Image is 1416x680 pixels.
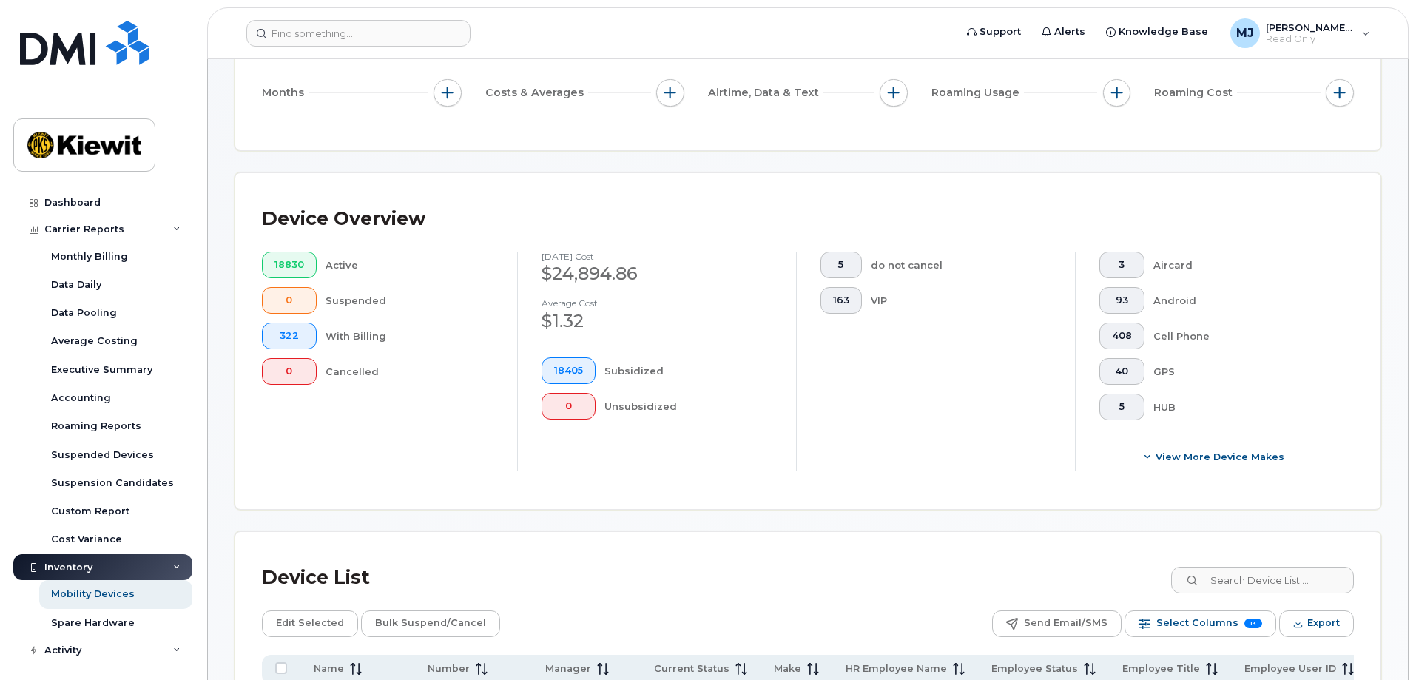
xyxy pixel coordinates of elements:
[1153,287,1331,314] div: Android
[542,252,772,261] h4: [DATE] cost
[1125,610,1276,637] button: Select Columns 13
[931,85,1024,101] span: Roaming Usage
[1154,85,1237,101] span: Roaming Cost
[1112,294,1132,306] span: 93
[326,252,494,278] div: Active
[991,662,1078,676] span: Employee Status
[1153,323,1331,349] div: Cell Phone
[654,662,729,676] span: Current Status
[833,259,849,271] span: 5
[1153,358,1331,385] div: GPS
[326,323,494,349] div: With Billing
[274,259,304,271] span: 18830
[1122,662,1200,676] span: Employee Title
[314,662,344,676] span: Name
[542,393,596,420] button: 0
[1054,24,1085,39] span: Alerts
[1266,21,1355,33] span: [PERSON_NAME] Jupiter
[1112,330,1132,342] span: 408
[1024,612,1107,634] span: Send Email/SMS
[274,330,304,342] span: 322
[1279,610,1354,637] button: Export
[1099,394,1144,420] button: 5
[485,85,588,101] span: Costs & Averages
[833,294,849,306] span: 163
[708,85,823,101] span: Airtime, Data & Text
[1307,612,1340,634] span: Export
[1153,394,1331,420] div: HUB
[1156,612,1238,634] span: Select Columns
[326,287,494,314] div: Suspended
[554,365,583,377] span: 18405
[274,366,304,377] span: 0
[820,252,862,278] button: 5
[545,662,591,676] span: Manager
[554,400,583,412] span: 0
[262,610,358,637] button: Edit Selected
[262,559,370,597] div: Device List
[774,662,801,676] span: Make
[1171,567,1354,593] input: Search Device List ...
[262,323,317,349] button: 322
[262,287,317,314] button: 0
[1236,24,1254,42] span: MJ
[542,309,772,334] div: $1.32
[246,20,471,47] input: Find something...
[276,612,344,634] span: Edit Selected
[1244,662,1336,676] span: Employee User ID
[262,200,425,238] div: Device Overview
[1266,33,1355,45] span: Read Only
[871,287,1052,314] div: VIP
[1244,619,1262,628] span: 13
[992,610,1122,637] button: Send Email/SMS
[957,17,1031,47] a: Support
[1099,252,1144,278] button: 3
[1112,401,1132,413] span: 5
[1153,252,1331,278] div: Aircard
[980,24,1021,39] span: Support
[1352,616,1405,669] iframe: Messenger Launcher
[1096,17,1218,47] a: Knowledge Base
[375,612,486,634] span: Bulk Suspend/Cancel
[604,357,773,384] div: Subsidized
[1099,287,1144,314] button: 93
[274,294,304,306] span: 0
[1112,366,1132,377] span: 40
[820,287,862,314] button: 163
[542,357,596,384] button: 18405
[1099,358,1144,385] button: 40
[846,662,947,676] span: HR Employee Name
[1112,259,1132,271] span: 3
[542,261,772,286] div: $24,894.86
[262,85,309,101] span: Months
[262,252,317,278] button: 18830
[361,610,500,637] button: Bulk Suspend/Cancel
[1099,323,1144,349] button: 408
[1119,24,1208,39] span: Knowledge Base
[1099,444,1330,471] button: View More Device Makes
[871,252,1052,278] div: do not cancel
[326,358,494,385] div: Cancelled
[428,662,470,676] span: Number
[1031,17,1096,47] a: Alerts
[262,358,317,385] button: 0
[1156,450,1284,464] span: View More Device Makes
[542,298,772,308] h4: Average cost
[1220,18,1380,48] div: Morgan Jupiter
[604,393,773,420] div: Unsubsidized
